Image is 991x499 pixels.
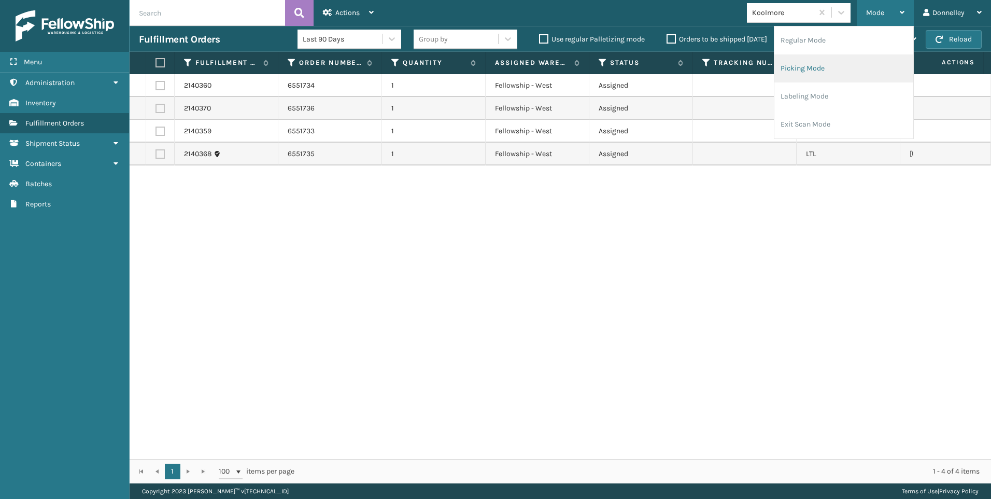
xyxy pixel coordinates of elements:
[25,200,51,209] span: Reports
[303,34,383,45] div: Last 90 Days
[926,30,982,49] button: Reload
[165,464,180,479] a: 1
[589,97,693,120] td: Assigned
[714,58,776,67] label: Tracking Number
[419,34,448,45] div: Group by
[278,120,382,143] td: 6551733
[589,74,693,97] td: Assigned
[25,99,56,107] span: Inventory
[335,8,360,17] span: Actions
[774,26,913,54] li: Regular Mode
[382,74,486,97] td: 1
[25,78,75,87] span: Administration
[25,159,61,168] span: Containers
[25,179,52,188] span: Batches
[902,483,979,499] div: |
[382,120,486,143] td: 1
[486,143,589,165] td: Fellowship - West
[589,120,693,143] td: Assigned
[309,466,980,477] div: 1 - 4 of 4 items
[902,488,938,495] a: Terms of Use
[797,143,900,165] td: LTL
[752,7,814,18] div: Koolmore
[184,80,211,91] a: 2140360
[382,97,486,120] td: 1
[195,58,258,67] label: Fulfillment Order Id
[219,464,294,479] span: items per page
[667,35,767,44] label: Orders to be shipped [DATE]
[299,58,362,67] label: Order Number
[278,97,382,120] td: 6551736
[25,139,80,148] span: Shipment Status
[184,103,211,114] a: 2140370
[382,143,486,165] td: 1
[278,74,382,97] td: 6551734
[25,119,84,128] span: Fulfillment Orders
[278,143,382,165] td: 6551735
[486,74,589,97] td: Fellowship - West
[139,33,220,46] h3: Fulfillment Orders
[486,120,589,143] td: Fellowship - West
[184,149,212,159] a: 2140368
[774,82,913,110] li: Labeling Mode
[24,58,42,66] span: Menu
[774,110,913,138] li: Exit Scan Mode
[495,58,569,67] label: Assigned Warehouse
[142,483,289,499] p: Copyright 2023 [PERSON_NAME]™ v [TECHNICAL_ID]
[774,54,913,82] li: Picking Mode
[16,10,114,41] img: logo
[403,58,465,67] label: Quantity
[219,466,234,477] span: 100
[866,8,884,17] span: Mode
[909,54,981,71] span: Actions
[610,58,673,67] label: Status
[486,97,589,120] td: Fellowship - West
[184,126,211,136] a: 2140359
[589,143,693,165] td: Assigned
[939,488,979,495] a: Privacy Policy
[539,35,645,44] label: Use regular Palletizing mode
